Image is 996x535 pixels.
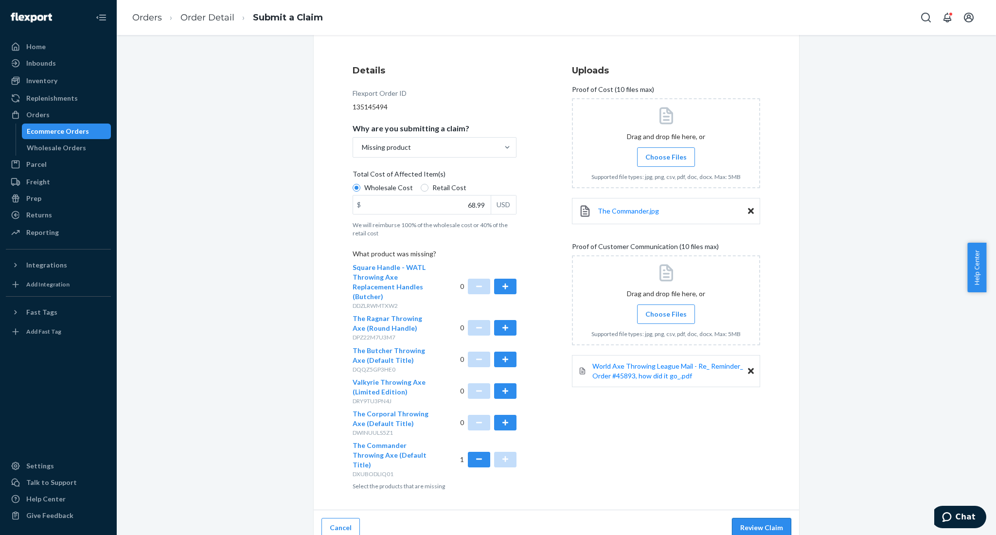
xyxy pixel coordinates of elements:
[253,12,323,23] a: Submit a Claim
[421,184,428,192] input: Retail Cost
[26,260,67,270] div: Integrations
[26,93,78,103] div: Replenishments
[934,506,986,530] iframe: Opens a widget where you can chat to one of our agents
[432,183,466,193] span: Retail Cost
[592,362,743,380] span: World Axe Throwing League Mail - Re_ Reminder_ Order #45893, how did it go_.pdf
[6,39,111,54] a: Home
[353,196,365,214] div: $
[645,152,687,162] span: Choose Files
[353,410,428,428] span: The Corporal Throwing Axe (Default Title)
[353,302,435,310] p: DDZLRWMTXW2
[6,491,111,507] a: Help Center
[645,309,687,319] span: Choose Files
[26,327,61,336] div: Add Fast Tag
[460,263,517,310] div: 0
[22,140,111,156] a: Wholesale Orders
[26,494,66,504] div: Help Center
[6,324,111,339] a: Add Fast Tag
[26,511,73,520] div: Give Feedback
[124,3,331,32] ol: breadcrumbs
[353,441,427,469] span: The Commander Throwing Axe (Default Title)
[353,333,435,341] p: DPZ22M7U3M7
[6,207,111,223] a: Returns
[6,458,111,474] a: Settings
[353,470,435,478] p: DXUBODLIQ01
[26,307,57,317] div: Fast Tags
[353,64,516,77] h3: Details
[353,482,516,490] p: Select the products that are missing
[6,257,111,273] button: Integrations
[22,124,111,139] a: Ecommerce Orders
[6,107,111,123] a: Orders
[353,221,516,237] p: We will reimburse 100% of the wholesale cost or 40% of the retail cost
[362,143,411,152] div: Missing product
[460,409,517,437] div: 0
[26,461,54,471] div: Settings
[180,12,234,23] a: Order Detail
[91,8,111,27] button: Close Navigation
[27,126,89,136] div: Ecommerce Orders
[353,263,426,301] span: Square Handle - WATL Throwing Axe Replacement Handles (Butcher)
[26,478,77,487] div: Talk to Support
[11,13,52,22] img: Flexport logo
[460,441,517,478] div: 1
[26,42,46,52] div: Home
[353,346,425,364] span: The Butcher Throwing Axe (Default Title)
[353,169,445,183] span: Total Cost of Affected Item(s)
[6,225,111,240] a: Reporting
[967,243,986,292] button: Help Center
[353,428,435,437] p: DWINUULS5Z1
[6,73,111,89] a: Inventory
[353,196,491,214] input: $USD
[353,365,435,374] p: DQQZ5GP3HE0
[959,8,978,27] button: Open account menu
[6,157,111,172] a: Parcel
[460,346,517,374] div: 0
[364,183,413,193] span: Wholesale Cost
[26,160,47,169] div: Parcel
[26,228,59,237] div: Reporting
[460,377,517,405] div: 0
[353,184,360,192] input: Wholesale Cost
[916,8,936,27] button: Open Search Box
[353,124,469,133] p: Why are you submitting a claim?
[353,249,516,263] p: What product was missing?
[6,304,111,320] button: Fast Tags
[572,64,760,77] h3: Uploads
[6,191,111,206] a: Prep
[353,397,435,405] p: DRY9TU3PN4J
[6,55,111,71] a: Inbounds
[598,207,659,215] span: The Commander.jpg
[6,475,111,490] button: Talk to Support
[6,174,111,190] a: Freight
[572,85,654,98] span: Proof of Cost (10 files max)
[6,90,111,106] a: Replenishments
[353,378,426,396] span: Valkyrie Throwing Axe (Limited Edition)
[353,314,422,332] span: The Ragnar Throwing Axe (Round Handle)
[26,210,52,220] div: Returns
[6,508,111,523] button: Give Feedback
[26,110,50,120] div: Orders
[938,8,957,27] button: Open notifications
[26,280,70,288] div: Add Integration
[572,242,719,255] span: Proof of Customer Communication (10 files max)
[491,196,516,214] div: USD
[26,58,56,68] div: Inbounds
[132,12,162,23] a: Orders
[460,314,517,341] div: 0
[592,361,747,381] a: World Axe Throwing League Mail - Re_ Reminder_ Order #45893, how did it go_.pdf
[353,89,407,102] div: Flexport Order ID
[6,277,111,292] a: Add Integration
[27,143,86,153] div: Wholesale Orders
[26,194,41,203] div: Prep
[598,206,659,216] a: The Commander.jpg
[26,177,50,187] div: Freight
[26,76,57,86] div: Inventory
[353,102,516,112] div: 135145494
